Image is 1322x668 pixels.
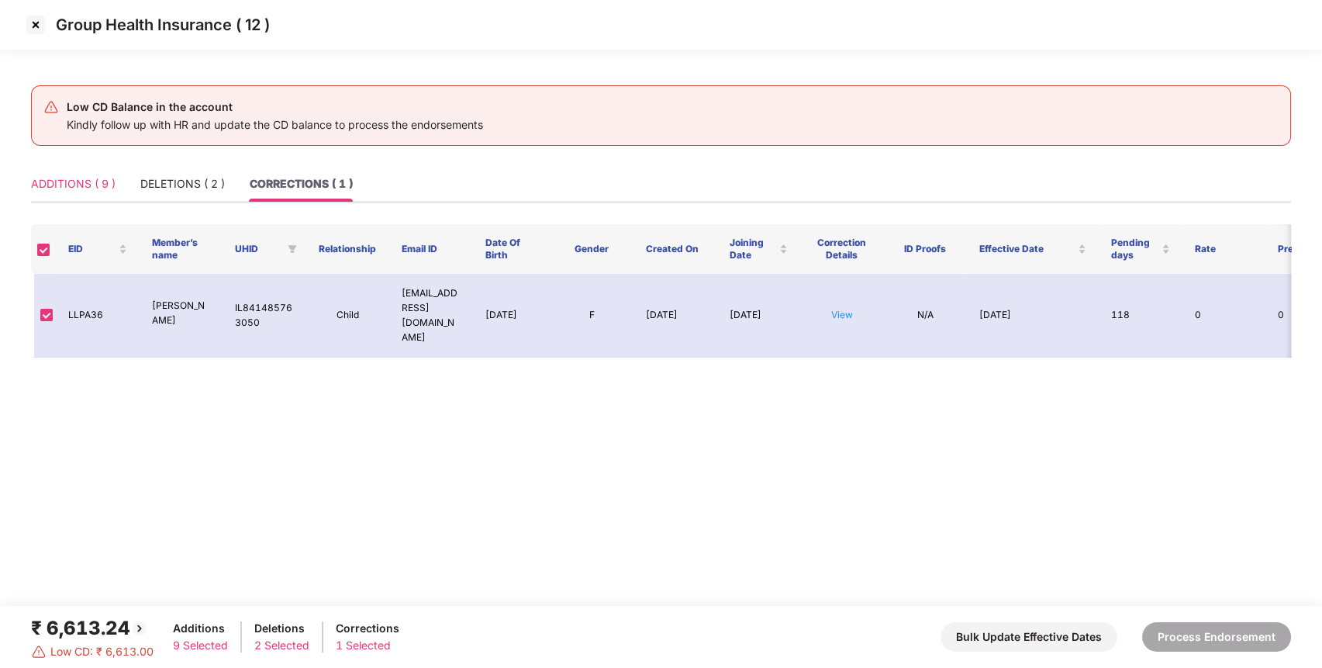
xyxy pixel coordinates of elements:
[551,224,634,274] th: Gender
[967,224,1099,274] th: Effective Date
[56,274,140,358] td: LLPA36
[31,614,154,643] div: ₹ 6,613.24
[56,16,270,34] p: Group Health Insurance ( 12 )
[254,637,309,654] div: 2 Selected
[173,637,228,654] div: 9 Selected
[473,274,551,358] td: [DATE]
[633,224,717,274] th: Created On
[67,98,483,116] div: Low CD Balance in the account
[56,224,140,274] th: EID
[50,643,154,660] span: Low CD: ₹ 6,613.00
[967,274,1099,358] td: [DATE]
[140,175,225,192] div: DELETIONS ( 2 )
[717,224,801,274] th: Joining Date
[336,637,399,654] div: 1 Selected
[633,274,717,358] td: [DATE]
[473,224,551,274] th: Date Of Birth
[173,620,228,637] div: Additions
[285,240,300,258] span: filter
[130,619,149,638] img: svg+xml;base64,PHN2ZyBpZD0iQmFjay0yMHgyMCIgeG1sbnM9Imh0dHA6Ly93d3cudzMub3JnLzIwMDAvc3ZnIiB3aWR0aD...
[254,620,309,637] div: Deletions
[288,244,297,254] span: filter
[730,237,777,261] span: Joining Date
[23,12,48,37] img: svg+xml;base64,PHN2ZyBpZD0iQ3Jvc3MtMzJ4MzIiIHhtbG5zPSJodHRwOi8vd3d3LnczLm9yZy8yMDAwL3N2ZyIgd2lkdG...
[941,622,1117,652] button: Bulk Update Effective Dates
[1182,224,1266,274] th: Rate
[1111,237,1158,261] span: Pending days
[979,243,1075,255] span: Effective Date
[140,224,223,274] th: Member’s name
[223,274,306,358] td: IL841485763050
[884,274,968,358] td: N/A
[717,274,801,358] td: [DATE]
[1182,274,1266,358] td: 0
[884,224,968,274] th: ID Proofs
[1099,274,1182,358] td: 118
[235,243,281,255] span: UHID
[1099,224,1182,274] th: Pending days
[1142,622,1291,652] button: Process Endorsement
[336,620,399,637] div: Corrections
[831,309,853,320] a: View
[800,224,884,274] th: Correction Details
[31,644,47,659] img: svg+xml;base64,PHN2ZyBpZD0iRGFuZ2VyLTMyeDMyIiB4bWxucz0iaHR0cDovL3d3dy53My5vcmcvMjAwMC9zdmciIHdpZH...
[43,99,59,115] img: svg+xml;base64,PHN2ZyB4bWxucz0iaHR0cDovL3d3dy53My5vcmcvMjAwMC9zdmciIHdpZHRoPSIyNCIgaGVpZ2h0PSIyNC...
[68,243,116,255] span: EID
[250,175,353,192] div: CORRECTIONS ( 1 )
[389,224,473,274] th: Email ID
[306,224,390,274] th: Relationship
[152,299,211,328] p: [PERSON_NAME]
[389,274,473,358] td: [EMAIL_ADDRESS][DOMAIN_NAME]
[551,274,634,358] td: F
[31,175,116,192] div: ADDITIONS ( 9 )
[67,116,483,133] div: Kindly follow up with HR and update the CD balance to process the endorsements
[306,274,390,358] td: Child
